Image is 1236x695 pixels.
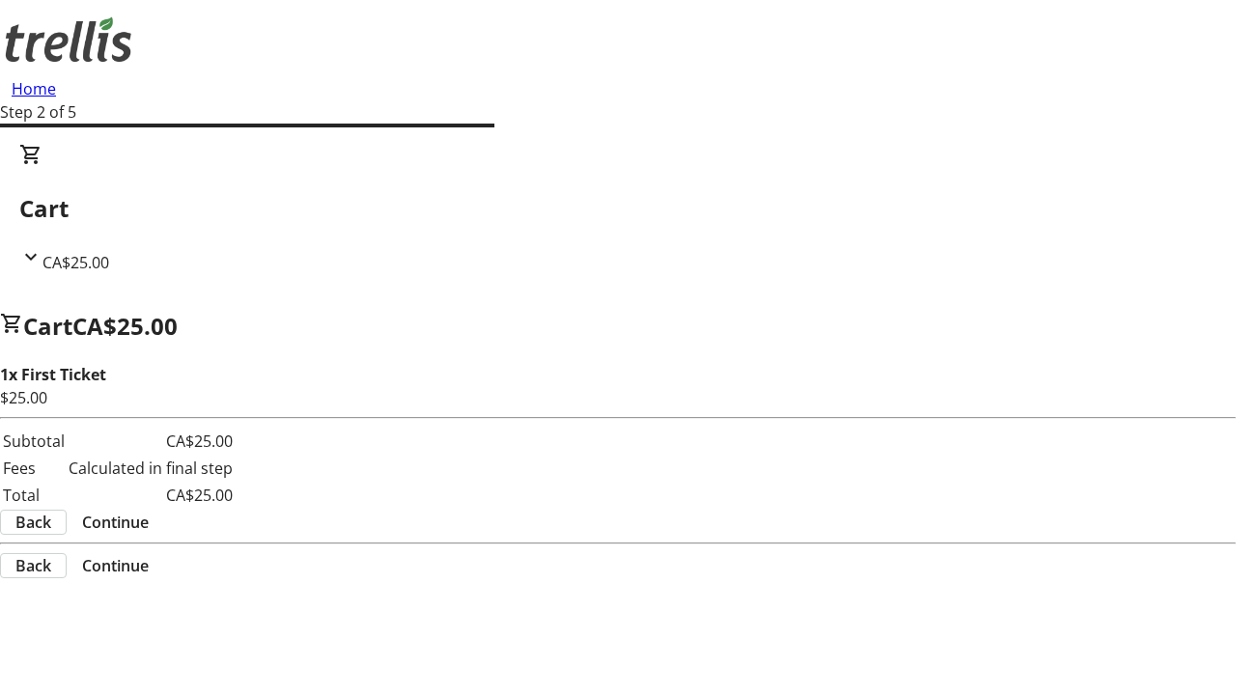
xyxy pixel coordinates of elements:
span: CA$25.00 [72,310,178,342]
td: Subtotal [2,429,66,454]
td: CA$25.00 [68,483,234,508]
span: Back [15,554,51,577]
button: Continue [67,511,164,534]
div: CartCA$25.00 [19,143,1217,274]
td: CA$25.00 [68,429,234,454]
span: Back [15,511,51,534]
span: CA$25.00 [42,252,109,273]
td: Total [2,483,66,508]
h2: Cart [19,191,1217,226]
span: Continue [82,554,149,577]
button: Continue [67,554,164,577]
td: Fees [2,456,66,481]
span: Cart [23,310,72,342]
span: Continue [82,511,149,534]
td: Calculated in final step [68,456,234,481]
